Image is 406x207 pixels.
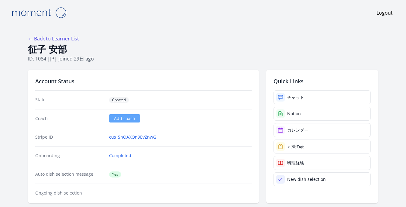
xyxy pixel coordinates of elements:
[35,77,252,85] h2: Account Status
[274,172,371,186] a: New dish selection
[28,35,79,42] a: ← Back to Learner List
[35,97,104,103] dt: State
[109,97,129,103] span: Created
[274,107,371,121] a: Notion
[274,156,371,170] a: 料理経験
[274,123,371,137] a: カレンダー
[287,176,326,182] div: New dish selection
[274,140,371,154] a: 五法の表
[274,77,371,85] h2: Quick Links
[377,9,393,16] a: Logout
[287,127,308,133] div: カレンダー
[35,171,104,178] dt: Auto dish selection message
[28,43,378,55] h1: 征子 安部
[35,134,104,140] dt: Stripe ID
[50,55,54,62] span: jp
[109,171,121,178] span: Yes
[287,160,304,166] div: 料理経験
[287,143,304,150] div: 五法の表
[287,94,304,100] div: チャット
[35,116,104,122] dt: Coach
[9,5,69,20] img: Moment
[35,153,104,159] dt: Onboarding
[274,90,371,104] a: チャット
[109,134,156,140] a: cus_SnQAXQn9EvZnwG
[287,111,301,117] div: Notion
[28,55,378,62] p: ID: 1084 | | Joined 29日 ago
[35,190,104,196] dt: Ongoing dish selection
[109,153,131,159] a: Completed
[109,114,140,122] a: Add coach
